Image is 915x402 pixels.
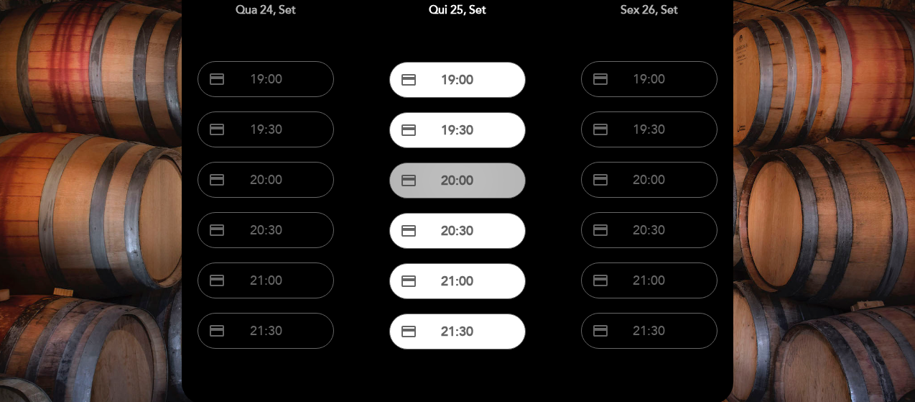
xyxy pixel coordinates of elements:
[208,221,226,239] span: credit_card
[592,322,609,339] span: credit_card
[208,272,226,289] span: credit_card
[400,122,417,139] span: credit_card
[400,323,417,340] span: credit_card
[400,71,417,88] span: credit_card
[564,2,734,19] div: Sex 26, set
[198,313,334,349] button: credit_card 21:30
[389,263,526,299] button: credit_card 21:00
[592,121,609,138] span: credit_card
[208,171,226,188] span: credit_card
[400,172,417,189] span: credit_card
[389,62,526,98] button: credit_card 19:00
[198,262,334,298] button: credit_card 21:00
[198,162,334,198] button: credit_card 20:00
[198,111,334,147] button: credit_card 19:30
[581,262,717,298] button: credit_card 21:00
[400,222,417,239] span: credit_card
[592,221,609,239] span: credit_card
[389,213,526,249] button: credit_card 20:30
[389,112,526,148] button: credit_card 19:30
[400,273,417,290] span: credit_card
[389,163,526,198] button: credit_card 20:00
[198,212,334,248] button: credit_card 20:30
[592,70,609,88] span: credit_card
[389,314,526,350] button: credit_card 21:30
[208,322,226,339] span: credit_card
[581,111,717,147] button: credit_card 19:30
[581,313,717,349] button: credit_card 21:30
[181,2,351,19] div: Qua 24, set
[581,61,717,97] button: credit_card 19:00
[198,61,334,97] button: credit_card 19:00
[592,272,609,289] span: credit_card
[373,2,543,19] div: Qui 25, set
[208,121,226,138] span: credit_card
[581,212,717,248] button: credit_card 20:30
[208,70,226,88] span: credit_card
[581,162,717,198] button: credit_card 20:00
[592,171,609,188] span: credit_card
